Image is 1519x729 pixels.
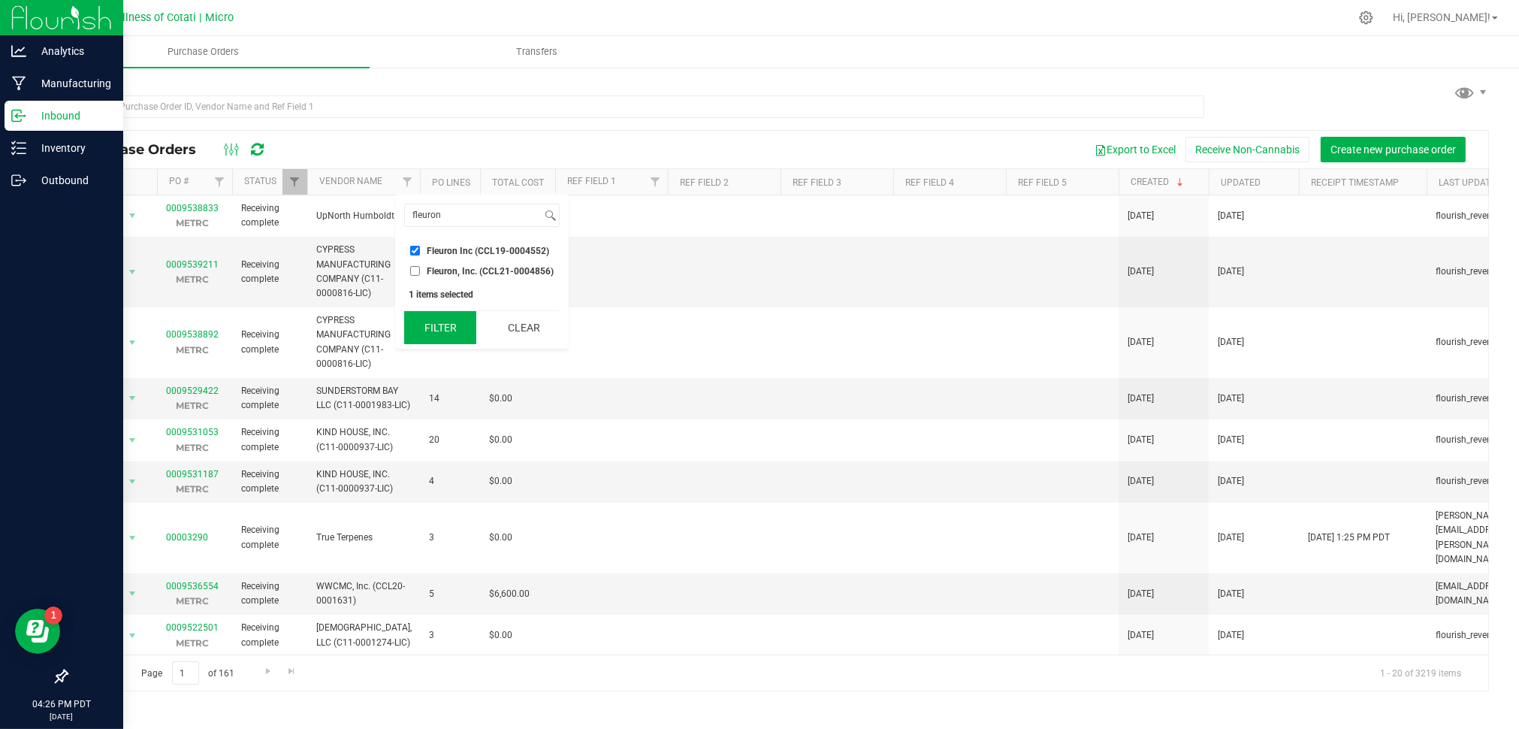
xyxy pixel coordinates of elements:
[123,262,142,283] span: select
[1308,531,1390,545] span: [DATE] 1:25 PM PDT
[429,474,471,489] span: 4
[26,171,116,189] p: Outbound
[429,531,471,545] span: 3
[7,711,116,722] p: [DATE]
[404,311,476,344] button: Filter
[427,267,554,276] span: Fleuron, Inc. (CCL21-0004856)
[905,177,954,188] a: Ref Field 4
[489,474,512,489] span: $0.00
[123,205,142,226] span: select
[405,204,542,226] input: Search
[316,313,411,371] span: CYPRESS MANUFACTURING COMPANY (C11-0000816-LIC)
[36,36,370,68] a: Purchase Orders
[44,606,62,625] iframe: Resource center unread badge
[166,343,219,357] p: METRC
[26,74,116,92] p: Manufacturing
[429,587,471,601] span: 5
[432,177,470,188] a: PO Lines
[319,176,382,186] a: Vendor Name
[166,594,219,608] p: METRC
[427,247,549,256] span: Fleuron Inc (CCL19-0004552)
[1218,392,1244,406] span: [DATE]
[166,329,219,340] a: 0009538892
[11,76,26,91] inline-svg: Manufacturing
[166,216,219,230] p: METRC
[166,469,219,479] a: 0009531187
[1218,209,1244,223] span: [DATE]
[492,177,544,188] a: Total Cost
[15,609,60,654] iframe: Resource center
[147,45,259,59] span: Purchase Orders
[241,579,298,608] span: Receiving complete
[166,427,219,437] a: 0009531053
[128,661,247,685] span: Page of 161
[1128,628,1154,643] span: [DATE]
[316,467,411,496] span: KIND HOUSE, INC. (C11-0000937-LIC)
[1218,265,1244,279] span: [DATE]
[1439,177,1514,188] a: Last Updated By
[316,425,411,454] span: KIND HOUSE, INC. (C11-0000937-LIC)
[241,467,298,496] span: Receiving complete
[166,581,219,591] a: 0009536554
[172,661,199,685] input: 1
[1128,265,1154,279] span: [DATE]
[123,625,142,646] span: select
[11,141,26,156] inline-svg: Inventory
[123,332,142,353] span: select
[316,384,411,413] span: SUNDERSTORM BAY LLC (C11-0001983-LIC)
[1131,177,1186,187] a: Created
[11,108,26,123] inline-svg: Inbound
[1311,177,1399,188] a: Receipt Timestamp
[166,398,219,413] p: METRC
[643,169,668,195] a: Filter
[680,177,729,188] a: Ref Field 2
[1218,433,1244,447] span: [DATE]
[166,386,219,396] a: 0009529422
[1128,587,1154,601] span: [DATE]
[166,259,219,270] a: 0009539211
[1218,335,1244,349] span: [DATE]
[166,482,219,496] p: METRC
[207,169,232,195] a: Filter
[316,243,411,301] span: CYPRESS MANUFACTURING COMPANY (C11-0000816-LIC)
[429,628,471,643] span: 3
[489,392,512,406] span: $0.00
[1218,531,1244,545] span: [DATE]
[281,661,303,682] a: Go to the last page
[66,95,1204,118] input: Search Purchase Order ID, Vendor Name and Ref Field 1
[123,430,142,451] span: select
[316,621,412,649] span: [DEMOGRAPHIC_DATA], LLC (C11-0001274-LIC)
[166,203,219,213] a: 0009538833
[166,272,219,286] p: METRC
[410,246,420,256] input: Fleuron Inc (CCL19-0004552)
[1218,587,1244,601] span: [DATE]
[169,176,189,186] a: PO #
[1128,433,1154,447] span: [DATE]
[11,44,26,59] inline-svg: Analytics
[370,36,703,68] a: Transfers
[1218,628,1244,643] span: [DATE]
[282,169,307,195] a: Filter
[1128,209,1154,223] span: [DATE]
[1218,474,1244,489] span: [DATE]
[166,636,219,650] p: METRC
[793,177,841,188] a: Ref Field 3
[166,532,208,543] a: 00003290
[429,392,471,406] span: 14
[123,388,142,409] span: select
[123,528,142,549] span: select
[123,583,142,604] span: select
[73,11,234,24] span: Mercy Wellness of Cotati | Micro
[395,169,420,195] a: Filter
[241,621,298,649] span: Receiving complete
[496,45,578,59] span: Transfers
[1185,137,1309,162] button: Receive Non-Cannabis
[316,209,411,223] span: UpNorth Humboldt
[241,258,298,286] span: Receiving complete
[1368,661,1473,684] span: 1 - 20 of 3219 items
[241,201,298,230] span: Receiving complete
[11,173,26,188] inline-svg: Outbound
[1128,335,1154,349] span: [DATE]
[1018,177,1067,188] a: Ref Field 5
